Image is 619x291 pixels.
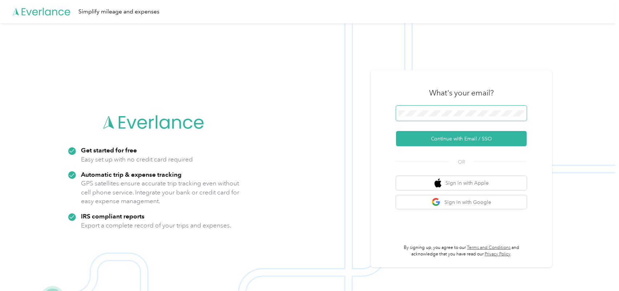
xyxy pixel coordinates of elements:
[81,179,240,206] p: GPS satellites ensure accurate trip tracking even without cell phone service. Integrate your bank...
[396,131,527,146] button: Continue with Email / SSO
[485,251,510,257] a: Privacy Policy
[396,245,527,257] p: By signing up, you agree to our and acknowledge that you have read our .
[449,158,474,166] span: OR
[396,195,527,209] button: google logoSign in with Google
[81,146,137,154] strong: Get started for free
[81,155,193,164] p: Easy set up with no credit card required
[396,176,527,190] button: apple logoSign in with Apple
[467,245,511,250] a: Terms and Conditions
[432,198,441,207] img: google logo
[81,221,231,230] p: Export a complete record of your trips and expenses.
[429,88,494,98] h3: What's your email?
[81,212,144,220] strong: IRS compliant reports
[435,179,442,188] img: apple logo
[81,171,182,178] strong: Automatic trip & expense tracking
[78,7,159,16] div: Simplify mileage and expenses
